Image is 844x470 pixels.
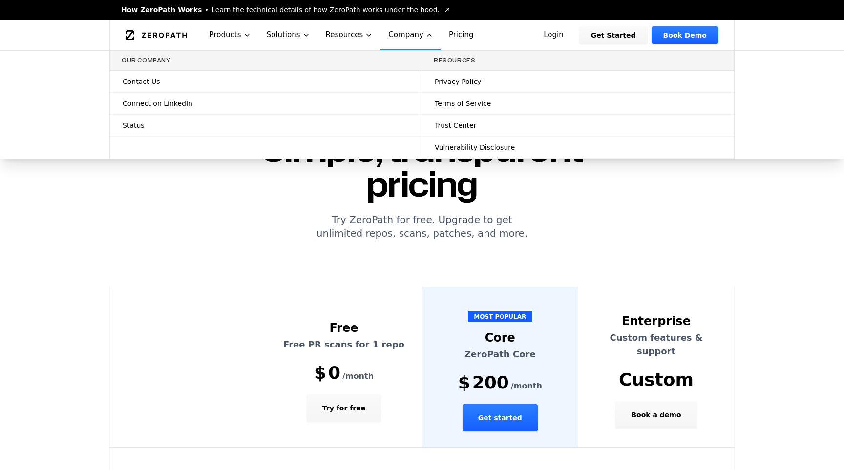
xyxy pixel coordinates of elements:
[422,115,734,136] a: Trust Center
[278,320,410,336] div: Free
[468,311,532,322] span: MOST POPULAR
[121,5,202,15] span: How ZeroPath Works
[434,57,722,64] h3: Resources
[318,20,381,50] button: Resources
[590,313,722,329] div: Enterprise
[109,20,735,50] nav: Global
[278,338,410,351] p: Free PR scans for 1 repo
[458,373,470,392] span: $
[123,99,192,108] span: Connect on LinkedIn
[422,93,734,114] a: Terms of Service
[590,331,722,358] p: Custom features & support
[434,330,567,346] div: Core
[342,370,374,382] span: /month
[435,121,476,130] span: Trust Center
[435,99,491,108] span: Terms of Service
[122,57,410,64] h3: Our Company
[259,20,318,50] button: Solutions
[422,71,734,92] a: Privacy Policy
[314,363,326,383] span: $
[203,131,641,201] h1: Simple, transparent pricing
[435,77,481,86] span: Privacy Policy
[123,121,145,130] span: Status
[203,213,641,240] p: Try ZeroPath for free. Upgrade to get unlimited repos, scans, patches, and more.
[532,26,575,44] a: Login
[652,26,718,44] a: Book Demo
[328,363,340,383] span: 0
[202,20,259,50] button: Products
[307,394,381,422] button: Try for free
[110,71,422,92] a: Contact Us
[472,373,509,392] span: 200
[422,137,734,158] a: Vulnerability Disclosure
[380,20,441,50] button: Company
[579,26,648,44] a: Get Started
[619,370,694,389] span: Custom
[511,380,542,392] span: /month
[110,93,422,114] a: Connect on LinkedIn
[211,5,440,15] span: Learn the technical details of how ZeroPath works under the hood.
[615,401,696,429] button: Book a demo
[123,77,160,86] span: Contact Us
[110,115,422,136] a: Status
[463,404,538,431] button: Get started
[441,20,482,50] a: Pricing
[121,5,451,15] a: How ZeroPath WorksLearn the technical details of how ZeroPath works under the hood.
[434,347,567,361] p: ZeroPath Core
[435,143,515,152] span: Vulnerability Disclosure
